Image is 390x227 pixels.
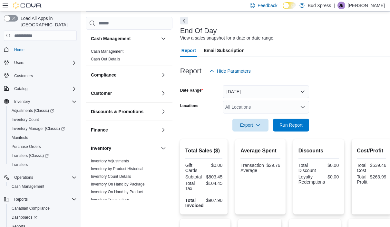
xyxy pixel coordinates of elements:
span: Load All Apps in [GEOGRAPHIC_DATA] [18,15,77,28]
a: Inventory Manager (Classic) [6,124,79,133]
span: Customers [12,72,77,80]
input: Dark Mode [283,2,296,9]
button: Users [1,58,79,67]
span: Reports [14,197,28,202]
a: Adjustments (Classic) [9,107,56,114]
a: Inventory by Product Historical [91,167,143,171]
a: Inventory Count [9,116,42,123]
span: Reports [12,195,77,203]
a: Customers [12,72,35,80]
button: Operations [1,173,79,182]
span: Inventory Count [12,117,39,122]
button: Finance [91,127,158,133]
a: Inventory Manager (Classic) [9,125,67,132]
span: Inventory Count [9,116,77,123]
a: Adjustments (Classic) [6,106,79,115]
span: Purchase Orders [9,143,77,150]
div: Transaction Average [240,163,264,173]
span: JB [339,2,344,9]
span: Cash Management [9,183,77,190]
a: Cash Out Details [91,57,120,61]
div: $539.46 [370,163,386,168]
button: Hide Parameters [207,65,253,77]
span: Cash Management [12,184,44,189]
div: $907.90 [206,198,223,203]
div: Total Discount [298,163,317,173]
button: Canadian Compliance [6,204,79,213]
div: $0.00 [320,163,339,168]
span: Purchase Orders [12,144,41,149]
span: Adjustments (Classic) [9,107,77,114]
a: Manifests [9,134,31,141]
h3: Compliance [91,72,116,78]
button: Cash Management [6,182,79,191]
div: $803.45 [205,174,222,179]
div: Subtotal [185,174,203,179]
a: Purchase Orders [9,143,44,150]
button: Reports [1,195,79,204]
span: Manifests [9,134,77,141]
h2: Total Sales ($) [185,147,222,155]
a: Inventory Transactions [91,197,130,202]
span: Hide Parameters [217,68,251,74]
button: Inventory [1,97,79,106]
span: Dashboards [12,215,37,220]
button: Next [180,17,188,24]
a: Transfers (Classic) [9,152,51,159]
h3: Inventory [91,145,111,151]
p: [PERSON_NAME] [348,2,385,9]
a: Dashboards [9,213,40,221]
button: Inventory [91,145,158,151]
div: Joanne Bonney [337,2,345,9]
button: Reports [12,195,30,203]
span: Manifests [12,135,28,140]
div: Total Tax [185,181,203,191]
span: Transfers (Classic) [12,153,49,158]
button: Catalog [1,84,79,93]
button: Discounts & Promotions [91,108,158,115]
span: Transfers [9,161,77,168]
span: Transfers (Classic) [9,152,77,159]
span: Adjustments (Classic) [12,108,54,113]
label: Locations [180,103,199,108]
button: Customers [1,71,79,80]
span: Operations [14,175,33,180]
h2: Discounts [298,147,339,155]
button: Cash Management [91,35,158,42]
span: Home [12,45,77,53]
button: Inventory [160,144,167,152]
div: $0.00 [205,163,222,168]
p: | [334,2,335,9]
div: $104.45 [205,181,222,186]
span: Run Report [279,122,303,128]
button: Catalog [12,85,30,93]
h3: Cash Management [91,35,131,42]
h2: Average Spent [240,147,280,155]
button: Run Report [273,119,309,132]
div: Gift Cards [185,163,203,173]
a: Transfers [9,161,30,168]
a: Home [12,46,27,54]
button: Compliance [160,71,167,79]
span: Inventory Manager (Classic) [12,126,65,131]
span: Feedback [258,2,277,9]
a: Transfers (Classic) [6,151,79,160]
button: Purchase Orders [6,142,79,151]
label: Date Range [180,88,203,93]
button: Users [12,59,27,67]
button: Inventory [12,98,33,105]
button: Finance [160,126,167,134]
div: Cash Management [86,48,172,66]
span: Inventory [12,98,77,105]
h3: Customer [91,90,112,96]
div: View a sales snapshot for a date or date range. [180,35,275,41]
div: $29.76 [267,163,280,168]
button: [DATE] [223,85,309,98]
span: Home [14,47,24,52]
span: Inventory Manager (Classic) [9,125,77,132]
span: Users [14,60,24,65]
a: Inventory On Hand by Product [91,190,143,194]
img: Cova [13,2,42,9]
button: Home [1,45,79,54]
span: Operations [12,174,77,181]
